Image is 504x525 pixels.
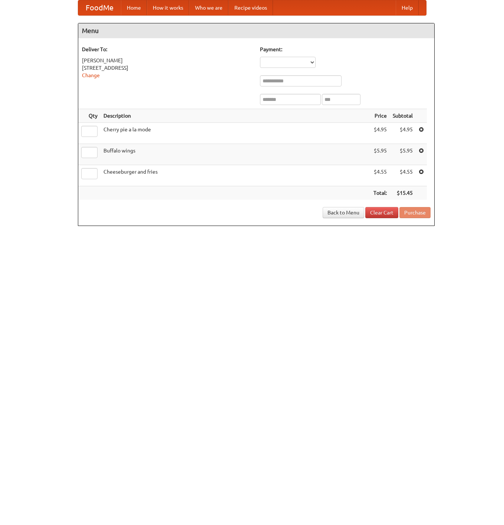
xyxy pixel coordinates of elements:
td: $5.95 [390,144,416,165]
a: Who we are [189,0,228,15]
h5: Deliver To: [82,46,253,53]
a: Change [82,72,100,78]
div: [PERSON_NAME] [82,57,253,64]
td: Buffalo wings [101,144,370,165]
td: $4.55 [370,165,390,186]
div: [STREET_ADDRESS] [82,64,253,72]
td: $4.95 [390,123,416,144]
button: Purchase [399,207,431,218]
a: Home [121,0,147,15]
a: Help [396,0,419,15]
h4: Menu [78,23,434,38]
a: Clear Cart [365,207,398,218]
h5: Payment: [260,46,431,53]
th: Description [101,109,370,123]
th: $15.45 [390,186,416,200]
a: Back to Menu [323,207,364,218]
td: Cherry pie a la mode [101,123,370,144]
a: How it works [147,0,189,15]
th: Price [370,109,390,123]
td: $5.95 [370,144,390,165]
th: Total: [370,186,390,200]
th: Qty [78,109,101,123]
td: Cheeseburger and fries [101,165,370,186]
td: $4.55 [390,165,416,186]
a: Recipe videos [228,0,273,15]
a: FoodMe [78,0,121,15]
th: Subtotal [390,109,416,123]
td: $4.95 [370,123,390,144]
